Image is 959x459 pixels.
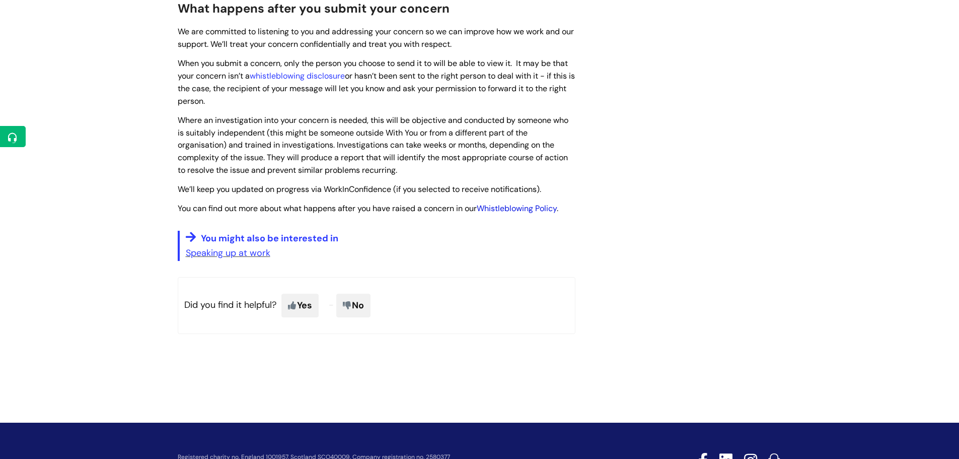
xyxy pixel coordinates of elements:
span: When you submit a concern, only the person you choose to send it to will be able to view it. It m... [178,58,575,106]
span: Where an investigation into your concern is needed, this will be objective and conducted by someo... [178,115,568,175]
a: Speaking up at work [186,247,270,259]
span: Yes [281,294,319,317]
span: You can find out more about what happens after you have raised a concern in our . [178,203,558,214]
p: Did you find it helpful? [178,277,575,334]
span: You might also be interested in [201,232,338,244]
a: whistleblowing disclosure [250,71,345,81]
span: We’ll keep you updated on progress via WorkInConfidence (if you selected to receive notifications). [178,184,541,194]
span: What happens after you submit your concern [178,1,450,16]
a: Whistleblowing Policy [477,203,557,214]
span: We are committed to listening to you and addressing your concern so we can improve how we work an... [178,26,574,49]
span: No [336,294,371,317]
